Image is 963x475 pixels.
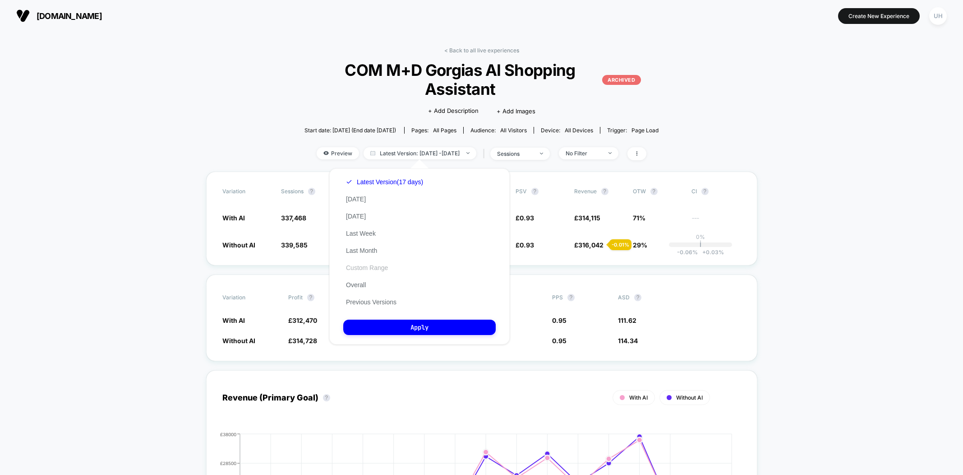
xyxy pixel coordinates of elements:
span: 312,470 [292,317,317,324]
div: UH [929,7,947,25]
span: Sessions [281,188,304,195]
span: OTW [633,188,682,195]
span: With AI [629,394,648,401]
span: 0.95 [552,317,567,324]
button: ? [650,188,658,195]
span: Profit [288,294,303,301]
span: All Visitors [500,127,527,134]
span: 0.93 [520,241,534,249]
span: 0.93 [520,214,534,222]
button: ? [634,294,641,301]
span: Preview [317,147,359,159]
span: £ [516,241,534,249]
span: Revenue [574,188,597,195]
span: CI [691,188,741,195]
span: 71% [633,214,645,222]
button: UH [926,7,949,25]
span: all devices [565,127,593,134]
button: Last Month [343,247,380,255]
img: end [466,152,470,154]
tspan: £28500 [220,460,236,466]
button: ? [567,294,575,301]
div: Pages: [411,127,456,134]
button: Previous Versions [343,298,399,306]
span: ASD [618,294,630,301]
button: Last Week [343,229,378,237]
span: 316,042 [578,241,604,249]
span: With AI [222,214,245,222]
span: Start date: [DATE] (End date [DATE]) [304,127,396,134]
span: all pages [433,127,456,134]
button: [DATE] [343,195,369,203]
div: Audience: [470,127,527,134]
button: ? [531,188,539,195]
span: Device: [534,127,600,134]
button: ? [307,294,314,301]
div: Trigger: [607,127,659,134]
img: end [540,153,543,154]
span: + Add Images [497,107,535,115]
tspan: £38000 [220,431,236,437]
span: 314,728 [292,337,317,345]
div: - 0.01 % [609,239,631,250]
span: 314,115 [578,214,600,222]
button: ? [308,188,315,195]
a: < Back to all live experiences [444,47,519,54]
button: Create New Experience [838,8,920,24]
button: [DATE] [343,212,369,220]
span: 0.03 % [698,249,724,256]
button: Overall [343,281,369,289]
div: No Filter [566,150,602,157]
span: £ [574,214,600,222]
span: PSV [516,188,527,195]
span: 29% [633,241,647,249]
span: -0.06 % [677,249,698,256]
img: calendar [370,151,375,155]
span: Page Load [631,127,659,134]
img: Visually logo [16,9,30,23]
button: [DOMAIN_NAME] [14,9,105,23]
span: + [702,249,706,256]
span: PPS [552,294,563,301]
button: Latest Version(17 days) [343,178,426,186]
button: Apply [343,320,496,335]
span: 0.95 [552,337,567,345]
span: 337,468 [281,214,306,222]
span: Without AI [676,394,703,401]
span: --- [691,215,741,222]
span: Without AI [222,337,255,345]
button: ? [601,188,608,195]
span: [DOMAIN_NAME] [37,11,102,21]
button: ? [701,188,709,195]
span: Latest Version: [DATE] - [DATE] [364,147,476,159]
span: 339,585 [281,241,308,249]
p: 0% [696,233,705,240]
p: | [700,240,701,247]
div: sessions [497,150,533,157]
span: £ [574,241,604,249]
span: £ [288,337,317,345]
span: 114.34 [618,337,638,345]
span: With AI [222,317,245,324]
span: + Add Description [428,107,479,116]
span: Variation [222,188,272,195]
span: COM M+D Gorgias AI Shopping Assistant [322,61,640,98]
span: £ [516,214,534,222]
img: end [608,152,612,154]
span: £ [288,317,317,324]
button: Custom Range [343,264,391,272]
span: | [481,147,490,160]
button: ? [323,394,330,401]
span: Without AI [222,241,255,249]
span: 111.62 [618,317,636,324]
span: Variation [222,291,272,304]
p: ARCHIVED [602,75,640,85]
